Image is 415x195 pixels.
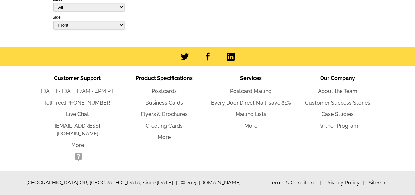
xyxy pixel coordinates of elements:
[305,100,370,106] a: Customer Success Stories
[269,180,321,186] a: Terms & Conditions
[240,75,262,81] span: Services
[71,142,84,148] a: More
[320,75,355,81] span: Our Company
[146,123,182,129] a: Greeting Cards
[322,111,354,117] a: Case Studies
[317,123,358,129] a: Partner Program
[53,14,124,30] div: Side:
[236,111,266,117] a: Mailing Lists
[66,111,89,117] a: Live Chat
[34,87,121,95] li: [DATE] - [DATE] 7AM - 4PM PT
[369,180,389,186] a: Sitemap
[211,100,291,106] a: Every Door Direct Mail: save 81%
[325,180,364,186] a: Privacy Policy
[158,134,171,140] a: More
[26,179,177,187] span: [GEOGRAPHIC_DATA] OR, [GEOGRAPHIC_DATA] since [DATE]
[65,100,112,106] a: [PHONE_NUMBER]
[230,88,272,94] a: Postcard Mailing
[244,123,257,129] a: More
[54,75,101,81] span: Customer Support
[318,88,357,94] a: About the Team
[152,88,176,94] a: Postcards
[181,179,241,187] span: © 2025 [DOMAIN_NAME]
[141,111,188,117] a: Flyers & Brochures
[34,99,121,107] li: Toll-free:
[55,123,100,137] a: [EMAIL_ADDRESS][DOMAIN_NAME]
[145,100,183,106] a: Business Cards
[136,75,193,81] span: Product Specifications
